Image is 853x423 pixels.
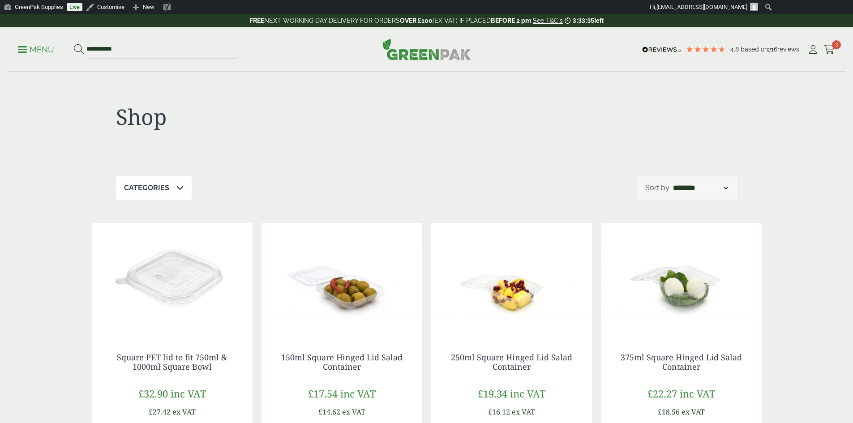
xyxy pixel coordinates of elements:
span: ex VAT [512,407,535,417]
div: 4.79 Stars [686,45,726,53]
img: GreenPak Supplies [382,38,471,60]
img: 150ml Square Hinged Salad Container open [261,223,422,335]
span: 4.8 [730,46,741,53]
span: £32.90 [138,387,168,400]
span: 3:33:35 [573,17,594,24]
a: Menu [18,44,54,53]
span: left [594,17,604,24]
span: £19.34 [478,387,507,400]
span: ex VAT [172,407,196,417]
span: 216 [768,46,777,53]
span: £14.62 [318,407,340,417]
span: £18.56 [658,407,680,417]
a: 250ml Square Hinged Lid Salad Container [451,352,572,372]
span: £27.42 [149,407,171,417]
h1: Shop [116,104,427,130]
strong: FREE [249,17,264,24]
img: 2723010 Square Kraft Bowl Lid, fits 500 to 1400ml Square Bowls (1) [92,223,253,335]
p: Categories [124,183,169,193]
a: 150ml Square Hinged Lid Salad Container [281,352,403,372]
span: inc VAT [340,387,376,400]
p: Menu [18,44,54,55]
i: Cart [824,45,835,54]
a: See T&C's [533,17,563,24]
span: ex VAT [682,407,705,417]
span: inc VAT [171,387,206,400]
img: 250ml Square Hinged Salad Container closed v2 [431,223,592,335]
span: 3 [832,40,841,49]
span: £17.54 [308,387,338,400]
a: 375ml Square Hinged Lid Salad Container [621,352,742,372]
span: £22.27 [647,387,677,400]
span: [EMAIL_ADDRESS][DOMAIN_NAME] [656,4,747,10]
span: reviews [777,46,799,53]
span: ex VAT [342,407,365,417]
img: 375ml Square Hinged Salad Container open [601,223,762,335]
span: inc VAT [680,387,715,400]
a: 3 [824,43,835,56]
strong: OVER £100 [400,17,433,24]
select: Shop order [671,183,729,193]
span: inc VAT [510,387,545,400]
p: Sort by [645,183,669,193]
a: Square PET lid to fit 750ml & 1000ml Square Bowl [117,352,227,372]
img: REVIEWS.io [642,47,681,53]
span: Based on [741,46,768,53]
a: Live [67,3,82,11]
span: £16.12 [488,407,510,417]
strong: BEFORE 2 pm [491,17,531,24]
i: My Account [807,45,819,54]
